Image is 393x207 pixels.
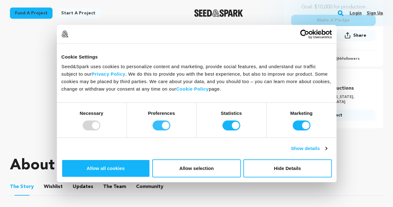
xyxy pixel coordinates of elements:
[10,158,139,173] h1: About The Project
[10,183,34,191] span: Story
[62,53,332,60] div: Cookie Settings
[304,85,372,92] a: Goto Day Off Productions profile
[194,9,243,17] img: Seed&Spark Logo Dark Mode
[10,183,19,191] span: The
[152,159,241,177] button: Allow selection
[367,8,383,18] a: Sign up
[194,9,243,17] a: Seed&Spark Homepage
[62,63,332,93] div: Seed&Spark uses cookies to personalize content and marketing, provide social features, and unders...
[335,30,376,44] span: Share
[10,7,53,19] a: Fund a project
[350,8,362,18] a: Login
[103,183,112,191] span: The
[103,183,126,191] span: Team
[291,145,327,152] a: Show details
[73,183,93,191] span: Updates
[335,30,376,41] button: Share
[243,159,332,177] button: Hide Details
[136,183,163,191] span: Community
[148,111,175,116] strong: Preferences
[221,111,242,116] strong: Statistics
[304,95,372,105] p: 1 Campaigns | [US_STATE], [GEOGRAPHIC_DATA]
[176,86,209,92] a: Cookie Policy
[80,111,103,116] strong: Necessary
[56,7,100,19] a: Start a project
[277,29,332,39] a: Usercentrics Cookiebot - opens in a new window
[353,32,366,39] span: Share
[44,183,63,191] span: Wishlist
[92,71,126,77] a: Privacy Policy
[62,159,150,177] button: Allow all cookies
[337,57,341,61] span: 66
[290,111,313,116] strong: Marketing
[62,31,68,37] img: logo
